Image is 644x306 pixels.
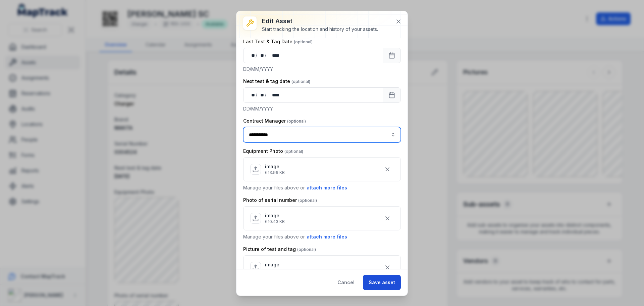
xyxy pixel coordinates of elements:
p: image [265,163,285,170]
p: 613.96 KB [265,170,285,175]
div: / [256,52,258,59]
p: DD/MM/YYYY [243,105,401,112]
label: Equipment Photo [243,148,303,155]
p: DD/MM/YYYY [243,66,401,73]
div: Start tracking the location and history of your assets. [262,26,378,33]
label: Next test & tag date [243,78,310,85]
div: / [256,92,258,98]
label: Picture of test and tag [243,246,316,253]
input: asset-edit:cf[3efdffd9-f055-49d9-9a65-0e9f08d77abc]-label [243,127,401,142]
label: Contract Manager [243,118,306,124]
div: year, [267,92,280,98]
div: month, [258,52,265,59]
button: attach more files [306,184,347,191]
button: Calendar [383,87,401,103]
button: Cancel [332,275,360,290]
button: attach more files [306,233,347,241]
div: day, [249,92,256,98]
label: Last Test & Tag Date [243,38,313,45]
button: Save asset [363,275,401,290]
p: Manage your files above or [243,184,401,191]
div: / [265,92,267,98]
div: year, [267,52,280,59]
label: Photo of serial number [243,197,317,204]
button: Calendar [383,48,401,63]
p: Manage your files above or [243,233,401,241]
p: image [265,261,280,268]
p: image [265,212,285,219]
div: / [265,52,267,59]
p: 1.49 MB [265,268,280,273]
div: day, [249,52,256,59]
h3: Edit asset [262,16,378,26]
div: month, [258,92,265,98]
p: 610.43 KB [265,219,285,224]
